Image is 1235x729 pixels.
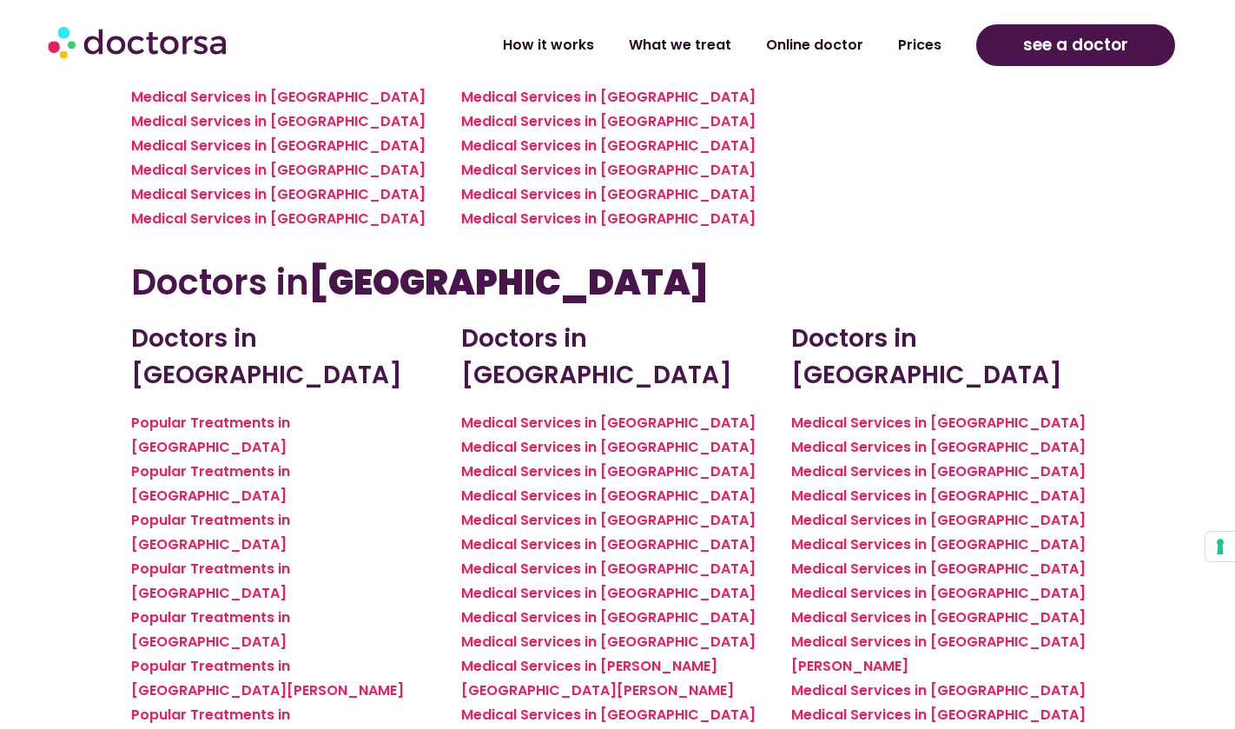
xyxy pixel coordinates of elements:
h3: Doctors in [131,262,1104,303]
a: Online doctor [749,25,881,65]
a: Medical Services in [GEOGRAPHIC_DATA] [131,184,426,204]
a: Medical Services in [GEOGRAPHIC_DATA] [461,510,756,530]
h2: Doctors in [GEOGRAPHIC_DATA] [791,321,1104,394]
a: Medical Services in [GEOGRAPHIC_DATA] [461,136,756,156]
h2: Doctors in [GEOGRAPHIC_DATA] [131,321,444,394]
a: Popular Treatments in [GEOGRAPHIC_DATA] [131,510,290,554]
a: Popular Treatments in [GEOGRAPHIC_DATA] [131,607,290,652]
a: Medical Services in [GEOGRAPHIC_DATA] [461,87,756,107]
a: Medical Services in [GEOGRAPHIC_DATA] [461,607,756,627]
a: Medical Services in [GEOGRAPHIC_DATA] [461,184,756,204]
a: Medical Services in [GEOGRAPHIC_DATA] [461,705,756,725]
a: Medical Services in [GEOGRAPHIC_DATA] [791,534,1086,554]
a: Medical Services in [GEOGRAPHIC_DATA] [791,461,1086,481]
a: Popular Treatments in [GEOGRAPHIC_DATA] [131,413,290,457]
a: Medical Services in [GEOGRAPHIC_DATA] [791,680,1086,700]
a: Medical Services in [GEOGRAPHIC_DATA] [791,413,1086,433]
a: Medical Services in [GEOGRAPHIC_DATA] [131,209,426,229]
a: Prices [881,25,959,65]
a: Medical Services in [GEOGRAPHIC_DATA] [461,583,756,603]
a: Medical Services in [GEOGRAPHIC_DATA] [791,607,1086,627]
a: Medical Services in [GEOGRAPHIC_DATA] [461,437,756,457]
b: [GEOGRAPHIC_DATA] [309,258,709,307]
button: Your consent preferences for tracking technologies [1205,532,1235,561]
span: see a doctor [1023,31,1128,59]
a: Medical Services in [GEOGRAPHIC_DATA] [131,160,426,180]
a: Medical Services in [GEOGRAPHIC_DATA] [461,461,756,481]
nav: Menu [327,25,959,65]
a: How it works [485,25,611,65]
a: Medical Services in [GEOGRAPHIC_DATA] [791,486,1086,506]
h2: Doctors in [GEOGRAPHIC_DATA] [461,321,774,394]
a: Medical Services in [GEOGRAPHIC_DATA] [461,160,756,180]
a: Medical Services in [GEOGRAPHIC_DATA] [791,437,1086,457]
a: Medical Services in [GEOGRAPHIC_DATA] [791,705,1086,725]
a: see a doctor [976,24,1174,66]
a: Medical Services in [GEOGRAPHIC_DATA] [131,87,426,107]
a: Popular Treatments in [GEOGRAPHIC_DATA] [131,559,290,603]
a: Medical Services in [GEOGRAPHIC_DATA] [791,510,1086,530]
a: Medical Services in [GEOGRAPHIC_DATA] [131,136,426,156]
a: What we treat [611,25,749,65]
a: Medical Services in [GEOGRAPHIC_DATA] [791,583,1086,603]
a: Popular Treatments in [GEOGRAPHIC_DATA][PERSON_NAME] [131,656,404,700]
a: Medical Services in [GEOGRAPHIC_DATA] [461,209,756,229]
a: Medical Services in [GEOGRAPHIC_DATA] [461,534,756,554]
a: Medical Services in [GEOGRAPHIC_DATA] [461,413,756,433]
a: Medical Services in [PERSON_NAME][GEOGRAPHIC_DATA][PERSON_NAME] [461,656,734,700]
a: Medical Services in [GEOGRAPHIC_DATA] [791,559,1086,579]
a: Popular Treatments in [GEOGRAPHIC_DATA] [131,461,290,506]
a: Medical Services in [GEOGRAPHIC_DATA] [461,559,756,579]
a: Medical Services in [GEOGRAPHIC_DATA] [461,111,756,131]
a: Medical Services in [GEOGRAPHIC_DATA][PERSON_NAME] [791,632,1086,676]
a: Medical Services in [GEOGRAPHIC_DATA] [461,632,756,652]
a: Medical Services in [GEOGRAPHIC_DATA] [461,486,756,506]
a: Medical Services in [GEOGRAPHIC_DATA] [131,111,426,131]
